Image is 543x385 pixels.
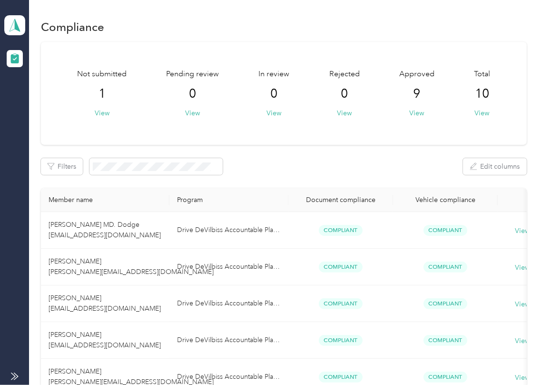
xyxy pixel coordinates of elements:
[341,86,348,101] span: 0
[319,298,363,309] span: Compliant
[424,262,467,273] span: Compliant
[424,298,467,309] span: Compliant
[169,188,288,212] th: Program
[329,69,360,80] span: Rejected
[475,86,489,101] span: 10
[41,188,169,212] th: Member name
[296,196,385,204] div: Document compliance
[424,372,467,383] span: Compliant
[424,335,467,346] span: Compliant
[401,196,490,204] div: Vehicle compliance
[319,262,363,273] span: Compliant
[490,332,543,385] iframe: Everlance-gr Chat Button Frame
[319,335,363,346] span: Compliant
[424,225,467,236] span: Compliant
[319,372,363,383] span: Compliant
[169,249,288,285] td: Drive DeVilbiss Accountable Plan 2024
[409,108,424,118] button: View
[474,69,490,80] span: Total
[271,86,278,101] span: 0
[399,69,434,80] span: Approved
[319,225,363,236] span: Compliant
[49,221,161,239] span: [PERSON_NAME] MD. Dodge [EMAIL_ADDRESS][DOMAIN_NAME]
[267,108,282,118] button: View
[41,22,104,32] h1: Compliance
[474,108,489,118] button: View
[169,322,288,359] td: Drive DeVilbiss Accountable Plan 2024
[49,294,161,313] span: [PERSON_NAME] [EMAIL_ADDRESS][DOMAIN_NAME]
[41,158,83,175] button: Filters
[49,257,214,276] span: [PERSON_NAME] [PERSON_NAME][EMAIL_ADDRESS][DOMAIN_NAME]
[169,285,288,322] td: Drive DeVilbiss Accountable Plan 2024
[337,108,352,118] button: View
[413,86,420,101] span: 9
[49,331,161,349] span: [PERSON_NAME] [EMAIL_ADDRESS][DOMAIN_NAME]
[259,69,290,80] span: In review
[463,158,527,175] button: Edit columns
[169,212,288,249] td: Drive DeVilbiss Accountable Plan 2024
